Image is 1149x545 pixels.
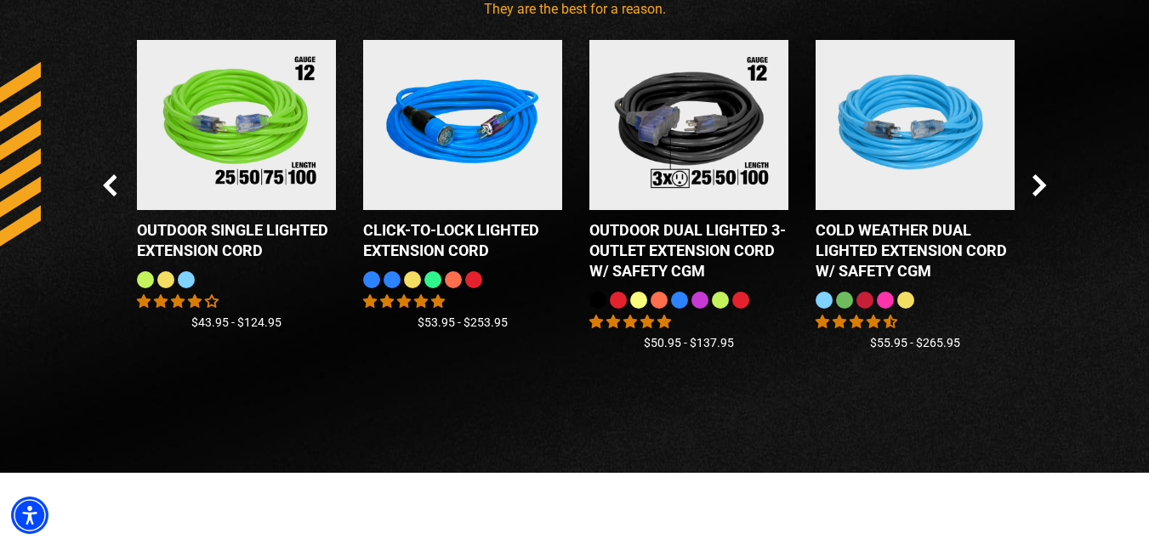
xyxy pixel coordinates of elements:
span: 4.80 stars [589,314,671,330]
div: Outdoor Single Lighted Extension Cord [137,220,336,261]
div: $50.95 - $137.95 [589,334,788,352]
div: Click-to-Lock Lighted Extension Cord [363,220,562,261]
div: Cold Weather Dual Lighted Extension Cord w/ Safety CGM [816,220,1015,281]
img: Outdoor Single Lighted Extension Cord [140,38,332,211]
div: $55.95 - $265.95 [816,334,1015,352]
button: Previous Slide [103,174,117,196]
a: Outdoor Dual Lighted 3-Outlet Extension Cord w/ Safety CGM Outdoor Dual Lighted 3-Outlet Extensio... [589,40,788,292]
span: 3.88 stars [137,293,219,309]
img: blue [367,38,558,211]
div: $53.95 - $253.95 [363,314,562,332]
div: Outdoor Dual Lighted 3-Outlet Extension Cord w/ Safety CGM [589,220,788,281]
a: Light Blue Cold Weather Dual Lighted Extension Cord w/ Safety CGM [816,40,1015,292]
div: Accessibility Menu [11,497,48,534]
a: Outdoor Single Lighted Extension Cord Outdoor Single Lighted Extension Cord [137,40,336,271]
img: Outdoor Dual Lighted 3-Outlet Extension Cord w/ Safety CGM [593,38,784,211]
span: 4.87 stars [363,293,445,309]
img: Light Blue [819,38,1010,211]
span: 4.61 stars [816,314,897,330]
button: Next Slide [1032,174,1047,196]
div: $43.95 - $124.95 [137,314,336,332]
a: blue Click-to-Lock Lighted Extension Cord [363,40,562,271]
